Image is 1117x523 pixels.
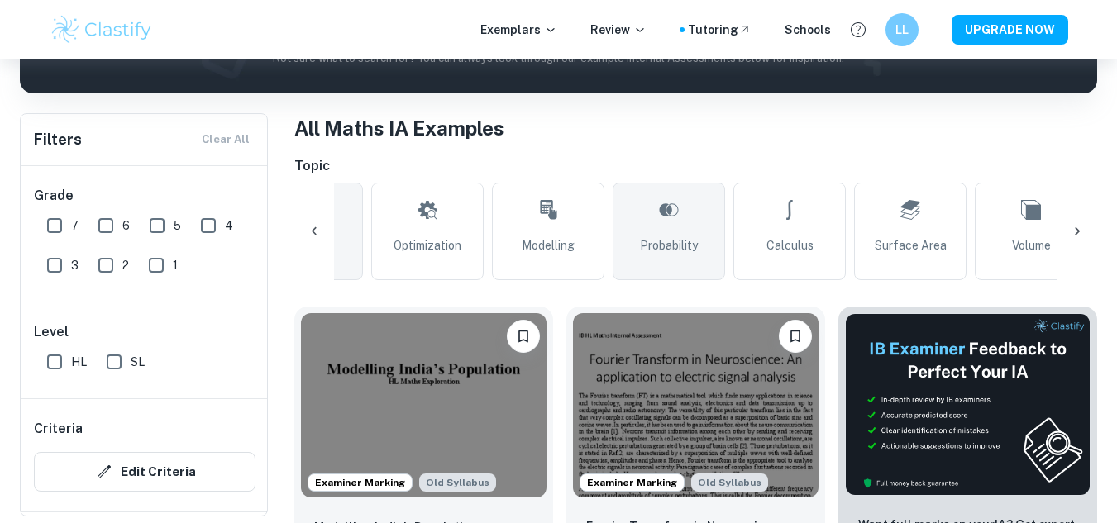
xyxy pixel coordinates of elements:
p: Review [590,21,647,39]
a: Schools [785,21,831,39]
h6: Filters [34,128,82,151]
div: Although this IA is written for the old math syllabus (last exam in November 2020), the current I... [691,473,768,492]
span: Old Syllabus [419,473,496,492]
img: Maths IA example thumbnail: Modelling India’s Population [301,313,547,497]
span: 4 [225,216,233,235]
span: 6 [122,216,130,235]
h6: Topic [294,156,1097,176]
h6: LL [892,21,911,39]
button: UPGRADE NOW [952,15,1068,45]
span: Calculus [766,236,814,254]
img: Maths IA example thumbnail: Fourier Transform in Neuroscience: An ap [573,313,819,497]
img: Thumbnail [845,313,1091,496]
span: 1 [173,256,178,274]
span: 3 [71,256,79,274]
button: Edit Criteria [34,452,255,492]
span: Old Syllabus [691,473,768,492]
img: Clastify logo [50,13,155,46]
h6: Grade [34,186,255,206]
div: Although this IA is written for the old math syllabus (last exam in November 2020), the current I... [419,473,496,492]
span: Volume [1012,236,1051,254]
button: LL [885,13,919,46]
button: Help and Feedback [844,16,872,44]
span: Modelling [522,236,575,254]
button: Bookmark [779,320,812,353]
a: Tutoring [688,21,752,39]
span: 7 [71,216,79,235]
span: Examiner Marking [308,475,412,490]
h6: Level [34,322,255,342]
h6: Criteria [34,419,83,439]
p: Exemplars [480,21,557,39]
button: Bookmark [507,320,540,353]
span: Surface Area [875,236,947,254]
span: SL [131,353,145,371]
span: HL [71,353,87,371]
span: Probability [640,236,698,254]
h1: All Maths IA Examples [294,113,1097,143]
span: Examiner Marking [580,475,684,490]
span: 2 [122,256,129,274]
span: Optimization [394,236,461,254]
span: 5 [174,216,181,235]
